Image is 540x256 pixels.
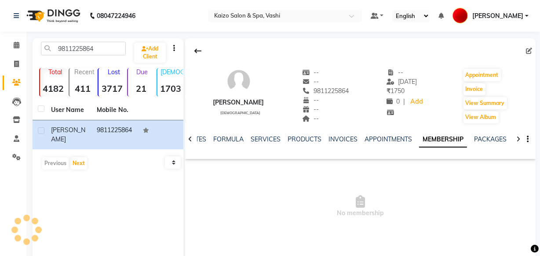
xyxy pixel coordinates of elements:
a: PRODUCTS [288,135,321,143]
img: logo [22,4,83,28]
span: | [403,97,405,106]
p: Lost [102,68,125,76]
span: -- [302,115,319,123]
span: ₹ [387,87,390,95]
button: View Summary [463,97,507,109]
span: [DATE] [387,78,417,86]
span: [PERSON_NAME] [51,126,85,143]
span: [DEMOGRAPHIC_DATA] [220,111,260,115]
strong: 1703 [157,83,184,94]
strong: 3717 [99,83,125,94]
a: Add [409,96,424,108]
td: 9811225864 [91,120,137,149]
span: No membership [185,162,536,250]
div: Back to Client [189,43,207,59]
a: PACKAGES [474,135,507,143]
strong: 21 [128,83,155,94]
span: 0 [387,97,400,105]
a: MEMBERSHIP [419,132,467,148]
th: Mobile No. [91,100,137,120]
a: FORMULA [213,135,244,143]
span: 9811225864 [302,87,349,95]
b: 08047224946 [97,4,135,28]
strong: 411 [69,83,96,94]
p: Recent [73,68,96,76]
span: -- [302,78,319,86]
span: -- [302,69,319,76]
p: Due [130,68,155,76]
div: [PERSON_NAME] [213,98,264,107]
span: 1750 [387,87,405,95]
p: Total [44,68,67,76]
th: User Name [46,100,91,120]
button: Next [70,157,87,169]
button: Invoice [463,83,485,95]
a: APPOINTMENTS [365,135,412,143]
a: INVOICES [328,135,358,143]
img: KAIZO VASHI [452,8,468,23]
span: [PERSON_NAME] [472,11,523,21]
button: Appointment [463,69,501,81]
a: Add Client [134,43,166,63]
span: -- [302,105,319,113]
span: -- [387,69,403,76]
strong: 4182 [40,83,67,94]
img: avatar [226,68,252,94]
span: -- [302,96,319,104]
input: Search by Name/Mobile/Email/Code [41,42,126,55]
a: SERVICES [251,135,281,143]
p: [DEMOGRAPHIC_DATA] [161,68,184,76]
button: View Album [463,111,499,123]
